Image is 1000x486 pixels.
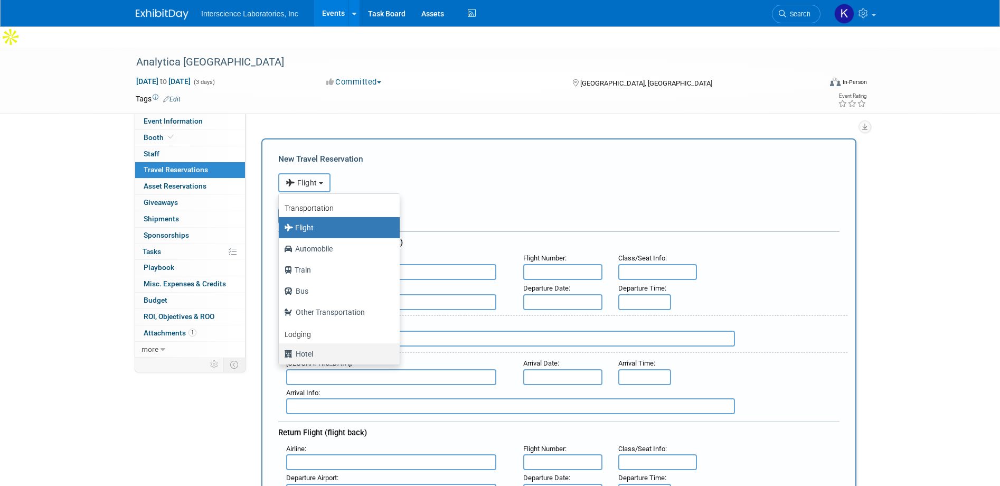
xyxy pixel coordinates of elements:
small: : [618,474,666,482]
span: (3 days) [193,79,215,86]
body: Rich Text Area. Press ALT-0 for help. [6,4,546,15]
span: Shipments [144,214,179,223]
span: Budget [144,296,167,304]
span: 1 [188,329,196,337]
div: In-Person [842,78,867,86]
a: Attachments1 [135,325,245,341]
span: Departure Airport [286,474,337,482]
button: Committed [323,77,385,88]
div: Analytica [GEOGRAPHIC_DATA] [133,53,805,72]
span: [GEOGRAPHIC_DATA], [GEOGRAPHIC_DATA] [580,79,712,87]
a: Playbook [135,260,245,276]
span: Flight Number [523,445,565,453]
span: ROI, Objectives & ROO [144,312,214,321]
label: Hotel [284,345,389,362]
span: to [158,77,168,86]
span: Search [786,10,810,18]
span: more [141,345,158,353]
td: Personalize Event Tab Strip [205,358,224,371]
span: Playbook [144,263,174,272]
span: Staff [144,149,159,158]
small: : [618,254,667,262]
small: : [286,445,306,453]
td: Tags [136,94,181,104]
small: : [523,359,559,367]
small: : [618,284,666,292]
label: Bus [284,283,389,300]
small: : [286,474,338,482]
a: Staff [135,146,245,162]
span: Flight [286,179,317,187]
a: Lodging [279,323,400,343]
span: Arrival Info [286,389,318,397]
a: Shipments [135,211,245,227]
div: New Travel Reservation [278,153,839,165]
small: : [523,284,570,292]
span: Departure Time [618,284,665,292]
span: Event Information [144,117,203,125]
span: Arrival Time [618,359,654,367]
a: Travel Reservations [135,162,245,178]
span: Class/Seat Info [618,445,665,453]
td: Toggle Event Tabs [224,358,246,371]
label: Train [284,261,389,278]
span: Flight Number [523,254,565,262]
span: [DATE] [DATE] [136,77,191,86]
a: Giveaways [135,195,245,211]
label: Automobile [284,240,389,257]
span: Travel Reservations [144,165,208,174]
span: Departure Date [523,474,569,482]
span: Class/Seat Info [618,254,665,262]
span: Attachments [144,329,196,337]
span: Interscience Laboratories, Inc [201,10,298,18]
span: Departure Time [618,474,665,482]
span: Departure Date [523,284,569,292]
a: ROI, Objectives & ROO [135,309,245,325]
a: Booth [135,130,245,146]
a: Event Information [135,114,245,129]
span: Misc. Expenses & Credits [144,279,226,288]
small: : [286,389,320,397]
img: Format-Inperson.png [830,78,841,86]
small: : [618,445,667,453]
label: Other Transportation [284,304,389,321]
img: ExhibitDay [136,9,188,20]
span: Return Flight (flight back) [278,428,367,437]
b: Lodging [285,330,311,339]
div: Booking Confirmation Number: [278,192,839,208]
a: Sponsorships [135,228,245,244]
small: : [618,359,655,367]
span: Airline [286,445,305,453]
img: Katrina Salka [834,4,854,24]
a: Misc. Expenses & Credits [135,276,245,292]
small: : [523,445,567,453]
small: : [523,474,570,482]
b: Transportation [285,204,334,212]
a: Tasks [135,244,245,260]
span: Tasks [143,247,161,256]
i: Booth reservation complete [168,134,174,140]
a: Asset Reservations [135,179,245,194]
div: Event Format [758,76,867,92]
a: Transportation [279,197,400,217]
span: Giveaways [144,198,178,207]
label: Flight [284,219,389,236]
small: : [523,254,567,262]
a: Edit [163,96,181,103]
span: Sponsorships [144,231,189,239]
div: Event Rating [838,94,866,99]
span: Arrival Date [523,359,558,367]
button: Flight [278,173,331,192]
a: Search [772,5,820,23]
span: Booth [144,133,176,142]
span: Asset Reservations [144,182,206,190]
a: more [135,342,245,358]
a: Budget [135,293,245,309]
